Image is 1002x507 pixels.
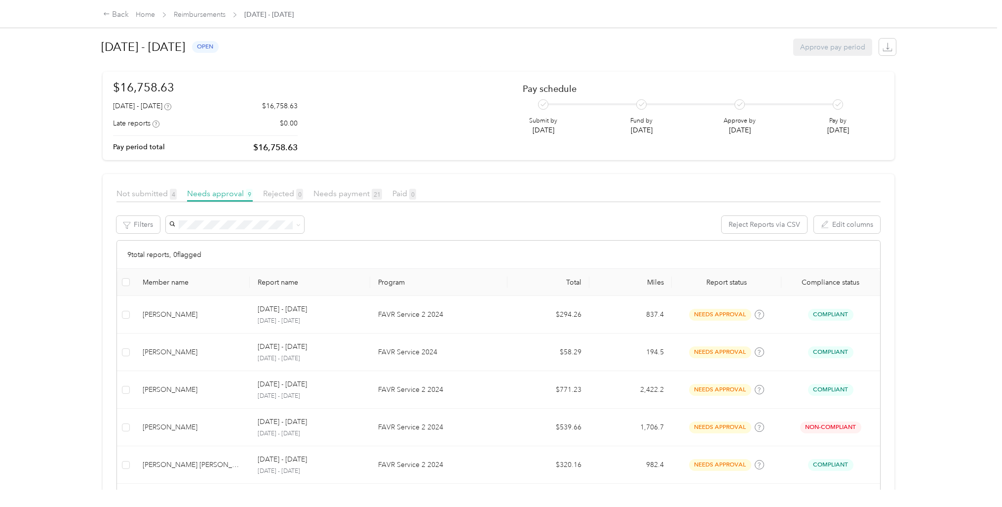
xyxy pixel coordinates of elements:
div: Total [515,278,582,287]
span: Rejected [263,189,303,198]
span: needs approval [689,384,751,395]
p: [DATE] - [DATE] [258,429,362,438]
td: $539.66 [507,409,590,446]
button: Filters [116,216,160,233]
th: Report name [250,269,370,296]
span: Needs approval [187,189,253,198]
p: FAVR Service 2024 [378,347,500,358]
span: Compliant [808,346,853,358]
p: FAVR Service 2 2024 [378,309,500,320]
span: Compliance status [789,278,872,287]
td: $294.26 [507,296,590,334]
div: [PERSON_NAME] [143,309,242,320]
p: [DATE] - [DATE] [258,304,307,315]
div: [PERSON_NAME] [143,384,242,395]
span: Not submitted [116,189,177,198]
h2: Pay schedule [523,84,867,94]
td: 194.5 [589,334,672,371]
p: $16,758.63 [262,101,298,111]
span: Report status [680,278,773,287]
span: 0 [296,189,303,200]
a: Reimbursements [174,10,226,19]
span: Compliant [808,384,853,395]
p: [DATE] - [DATE] [258,341,307,352]
span: Needs payment [313,189,382,198]
div: Late reports [113,118,159,128]
a: Home [136,10,155,19]
div: Miles [597,278,664,287]
span: Paid [392,189,416,198]
button: Edit columns [814,216,880,233]
span: Compliant [808,459,853,470]
p: [DATE] - [DATE] [258,392,362,401]
p: [DATE] - [DATE] [258,454,307,465]
p: [DATE] - [DATE] [258,317,362,326]
span: [DATE] - [DATE] [244,9,294,20]
div: Member name [143,278,242,287]
p: FAVR Service 2 2024 [378,422,500,433]
th: Member name [135,269,250,296]
p: $16,758.63 [253,141,298,154]
h1: $16,758.63 [113,79,298,96]
p: $0.00 [280,118,298,128]
span: 0 [409,189,416,200]
div: Back [103,9,129,21]
td: 2,422.2 [589,371,672,409]
span: needs approval [689,459,751,470]
span: Non-Compliant [800,422,861,433]
span: needs approval [689,346,751,358]
button: Reject Reports via CSV [722,216,807,233]
td: $771.23 [507,371,590,409]
p: [DATE] - [DATE] [258,417,307,427]
p: Approve by [724,117,756,126]
iframe: Everlance-gr Chat Button Frame [947,452,1002,507]
div: [DATE] - [DATE] [113,101,171,111]
td: $58.29 [507,334,590,371]
td: 837.4 [589,296,672,334]
td: FAVR Service 2 2024 [370,296,507,334]
p: [DATE] - [DATE] [258,354,362,363]
span: needs approval [689,422,751,433]
td: FAVR Service 2024 [370,334,507,371]
p: [DATE] [630,125,653,135]
span: open [192,41,219,52]
p: FAVR Service 2 2024 [378,384,500,395]
span: 9 [246,189,253,200]
p: [DATE] [529,125,557,135]
p: Fund by [630,117,653,126]
td: 982.4 [589,446,672,484]
p: [DATE] - [DATE] [258,379,307,390]
div: [PERSON_NAME] [PERSON_NAME] [143,460,242,470]
span: 4 [170,189,177,200]
p: FAVR Service 2 2024 [378,460,500,470]
th: Program [370,269,507,296]
td: FAVR Service 2 2024 [370,409,507,446]
span: needs approval [689,309,751,320]
div: [PERSON_NAME] [143,422,242,433]
p: Pay by [827,117,849,126]
p: [DATE] [827,125,849,135]
td: 1,706.7 [589,409,672,446]
span: Compliant [808,309,853,320]
span: 21 [372,189,382,200]
p: Submit by [529,117,557,126]
td: FAVR Service 2 2024 [370,371,507,409]
p: [DATE] - [DATE] [258,467,362,476]
td: FAVR Service 2 2024 [370,446,507,484]
div: 9 total reports, 0 flagged [117,241,880,269]
td: $320.16 [507,446,590,484]
h1: [DATE] - [DATE] [101,35,185,59]
p: [DATE] [724,125,756,135]
p: Pay period total [113,142,165,152]
div: [PERSON_NAME] [143,347,242,358]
